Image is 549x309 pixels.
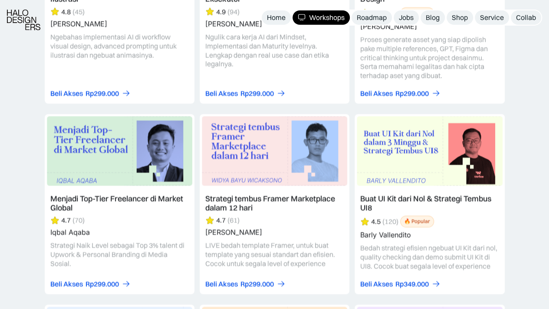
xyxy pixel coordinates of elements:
div: Beli Akses [205,89,238,98]
div: Rp299.000 [85,89,119,98]
div: Rp299.000 [240,89,274,98]
a: Beli AksesRp299.000 [205,279,286,289]
a: Home [262,10,291,25]
div: Home [267,13,286,22]
div: Beli Akses [205,279,238,289]
div: Rp299.000 [240,279,274,289]
div: Beli Akses [50,279,83,289]
div: Beli Akses [50,89,83,98]
a: Beli AksesRp349.000 [360,279,441,289]
a: Collab [511,10,541,25]
a: Roadmap [352,10,392,25]
a: Beli AksesRp299.000 [50,89,131,98]
div: Rp349.000 [395,279,429,289]
div: Beli Akses [360,89,393,98]
a: Blog [421,10,445,25]
div: Collab [516,13,536,22]
a: Service [475,10,509,25]
div: Shop [452,13,468,22]
div: Workshops [309,13,345,22]
div: Blog [426,13,440,22]
a: Jobs [394,10,419,25]
div: Jobs [399,13,414,22]
a: Beli AksesRp299.000 [360,89,441,98]
a: Shop [447,10,473,25]
div: Service [480,13,504,22]
div: Roadmap [357,13,387,22]
a: Beli AksesRp299.000 [50,279,131,289]
div: Beli Akses [360,279,393,289]
div: Rp299.000 [85,279,119,289]
a: Beli AksesRp299.000 [205,89,286,98]
a: Workshops [293,10,350,25]
div: Rp299.000 [395,89,429,98]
